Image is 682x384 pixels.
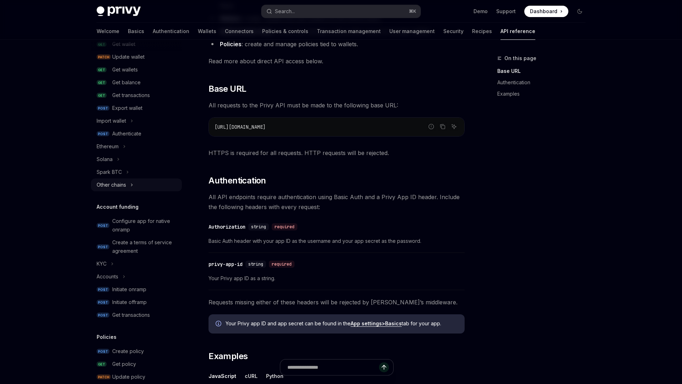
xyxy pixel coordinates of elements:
[216,321,223,328] svg: Info
[112,78,141,87] div: Get balance
[91,370,182,383] a: PATCHUpdate policy
[209,175,266,186] span: Authentication
[209,100,465,110] span: All requests to the Privy API must be made to the following base URL:
[91,63,182,76] a: GETGet wallets
[220,41,242,48] strong: Policies
[97,155,113,164] div: Solana
[91,114,182,127] button: Toggle Import wallet section
[97,333,117,341] h5: Policies
[209,223,245,230] div: Authorization
[272,223,297,230] div: required
[385,320,402,326] strong: Basics
[409,9,416,14] span: ⌘ K
[438,122,447,131] button: Copy the contents from the code block
[112,217,178,234] div: Configure app for native onramp
[153,23,189,40] a: Authentication
[112,347,144,356] div: Create policy
[112,129,141,138] div: Authenticate
[97,23,119,40] a: Welcome
[97,168,122,176] div: Spark BTC
[209,261,243,268] div: privy-app-id
[209,351,248,362] span: Examples
[91,50,182,63] a: PATCHUpdate wallet
[112,91,150,100] div: Get transactions
[112,65,138,74] div: Get wallets
[473,8,488,15] a: Demo
[209,192,465,212] span: All API endpoints require authentication using Basic Auth and a Privy App ID header. Include the ...
[97,142,119,151] div: Ethereum
[91,236,182,257] a: POSTCreate a terms of service agreement
[97,131,109,137] span: POST
[269,261,294,268] div: required
[91,140,182,153] button: Toggle Ethereum section
[215,124,266,130] span: [URL][DOMAIN_NAME]
[97,181,126,189] div: Other chains
[97,260,107,268] div: KYC
[97,223,109,228] span: POST
[209,274,465,283] span: Your Privy app ID as a string.
[97,6,141,16] img: dark logo
[112,285,146,294] div: Initiate onramp
[97,93,107,98] span: GET
[112,104,142,112] div: Export wallet
[91,178,182,191] button: Toggle Other chains section
[379,362,389,372] button: Send message
[97,203,139,211] h5: Account funding
[472,23,492,40] a: Recipes
[443,23,464,40] a: Security
[351,320,382,326] strong: App settings
[91,283,182,296] a: POSTInitiate onramp
[91,153,182,166] button: Toggle Solana section
[497,88,591,100] a: Examples
[97,67,107,73] span: GET
[112,360,136,368] div: Get policy
[427,122,436,131] button: Report incorrect code
[112,238,178,255] div: Create a terms of service agreement
[97,300,109,305] span: POST
[91,358,182,370] a: GETGet policy
[574,6,585,17] button: Toggle dark mode
[97,54,111,60] span: PATCH
[209,56,465,66] span: Read more about direct API access below.
[91,215,182,236] a: POSTConfigure app for native onramp
[97,362,107,367] span: GET
[97,106,109,111] span: POST
[504,54,536,63] span: On this page
[351,320,402,327] a: App settings>Basics
[97,287,109,292] span: POST
[496,8,516,15] a: Support
[530,8,557,15] span: Dashboard
[262,23,308,40] a: Policies & controls
[91,345,182,358] a: POSTCreate policy
[91,89,182,102] a: GETGet transactions
[449,122,459,131] button: Ask AI
[97,313,109,318] span: POST
[209,39,465,49] li: : create and manage policies tied to wallets.
[209,297,465,307] span: Requests missing either of these headers will be rejected by [PERSON_NAME]’s middleware.
[91,257,182,270] button: Toggle KYC section
[248,261,263,267] span: string
[524,6,568,17] a: Dashboard
[497,65,591,77] a: Base URL
[209,237,465,245] span: Basic Auth header with your app ID as the username and your app secret as the password.
[91,309,182,321] a: POSTGet transactions
[97,244,109,250] span: POST
[209,148,465,158] span: HTTPS is required for all requests. HTTP requests will be rejected.
[91,296,182,309] a: POSTInitiate offramp
[91,166,182,178] button: Toggle Spark BTC section
[275,7,295,16] div: Search...
[97,80,107,85] span: GET
[128,23,144,40] a: Basics
[261,5,421,18] button: Open search
[97,374,111,380] span: PATCH
[91,270,182,283] button: Toggle Accounts section
[251,224,266,230] span: string
[226,320,458,327] span: Your Privy app ID and app secret can be found in the tab for your app.
[500,23,535,40] a: API reference
[97,272,118,281] div: Accounts
[209,83,246,95] span: Base URL
[112,373,145,381] div: Update policy
[198,23,216,40] a: Wallets
[91,127,182,140] a: POSTAuthenticate
[97,117,126,125] div: Import wallet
